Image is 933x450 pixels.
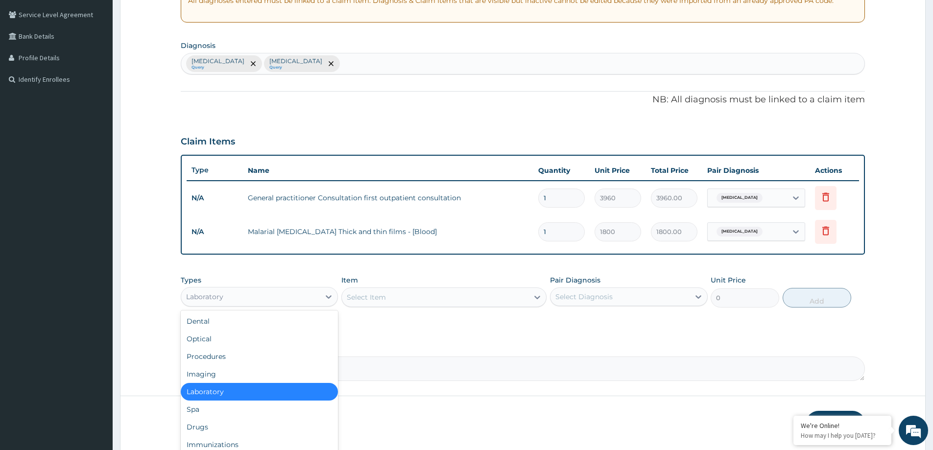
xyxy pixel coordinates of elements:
[590,161,646,180] th: Unit Price
[783,288,851,308] button: Add
[801,431,884,440] p: How may I help you today?
[186,292,223,302] div: Laboratory
[181,401,338,418] div: Spa
[243,188,533,208] td: General practitioner Consultation first outpatient consultation
[161,5,184,28] div: Minimize live chat window
[191,65,244,70] small: Query
[181,348,338,365] div: Procedures
[187,189,243,207] td: N/A
[347,292,386,302] div: Select Item
[18,49,40,73] img: d_794563401_company_1708531726252_794563401
[243,161,533,180] th: Name
[801,421,884,430] div: We're Online!
[181,312,338,330] div: Dental
[181,137,235,147] h3: Claim Items
[269,65,322,70] small: Query
[550,275,600,285] label: Pair Diagnosis
[181,276,201,284] label: Types
[341,275,358,285] label: Item
[646,161,702,180] th: Total Price
[327,59,335,68] span: remove selection option
[187,161,243,179] th: Type
[717,227,763,237] span: [MEDICAL_DATA]
[702,161,810,180] th: Pair Diagnosis
[717,193,763,203] span: [MEDICAL_DATA]
[57,123,135,222] span: We're online!
[181,41,215,50] label: Diagnosis
[810,161,859,180] th: Actions
[711,275,746,285] label: Unit Price
[806,411,865,436] button: Submit
[51,55,165,68] div: Chat with us now
[181,418,338,436] div: Drugs
[243,222,533,241] td: Malarial [MEDICAL_DATA] Thick and thin films - [Blood]
[533,161,590,180] th: Quantity
[5,267,187,302] textarea: Type your message and hit 'Enter'
[181,383,338,401] div: Laboratory
[181,343,865,351] label: Comment
[555,292,613,302] div: Select Diagnosis
[191,57,244,65] p: [MEDICAL_DATA]
[181,365,338,383] div: Imaging
[269,57,322,65] p: [MEDICAL_DATA]
[187,223,243,241] td: N/A
[181,330,338,348] div: Optical
[249,59,258,68] span: remove selection option
[181,94,865,106] p: NB: All diagnosis must be linked to a claim item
